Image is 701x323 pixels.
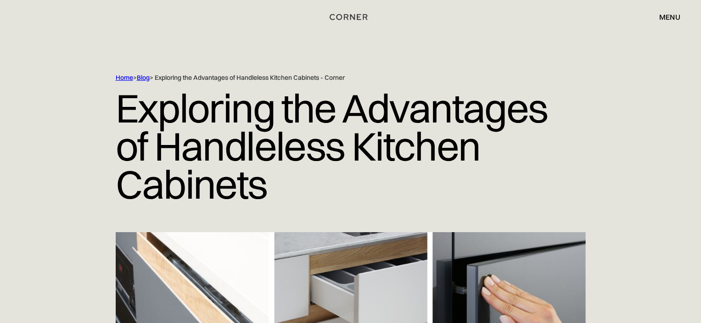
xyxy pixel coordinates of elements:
[116,73,133,82] a: Home
[137,73,150,82] a: Blog
[116,73,547,82] div: > > Exploring the Advantages of Handleless Kitchen Cabinets - Corner
[326,11,375,23] a: home
[116,82,586,210] h1: Exploring the Advantages of Handleless Kitchen Cabinets
[659,13,680,21] div: menu
[650,9,680,25] div: menu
